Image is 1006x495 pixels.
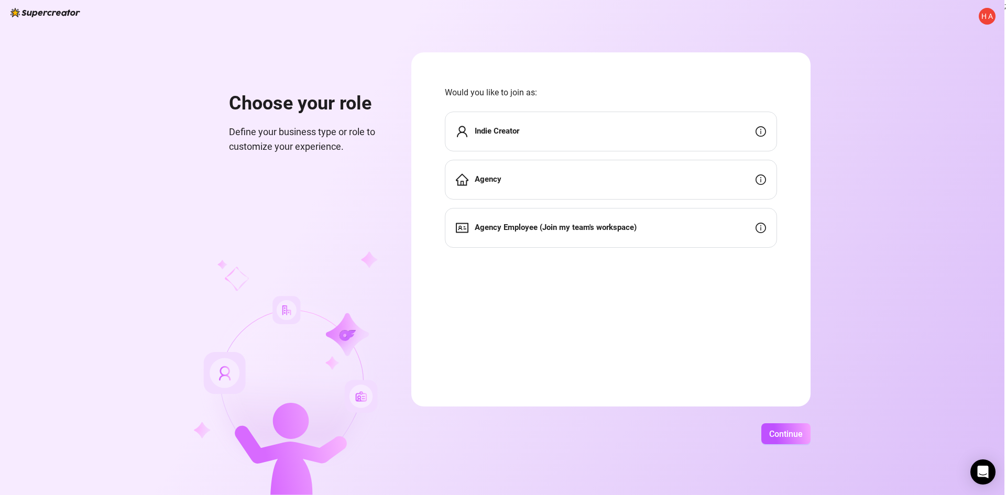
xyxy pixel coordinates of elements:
[756,223,766,233] span: info-circle
[456,222,468,234] span: idcard
[229,92,386,115] h1: Choose your role
[761,423,811,444] button: Continue
[456,125,468,138] span: user
[475,223,637,232] strong: Agency Employee (Join my team's workspace)
[475,174,501,184] strong: Agency
[229,125,386,155] span: Define your business type or role to customize your experience.
[970,459,996,485] div: Open Intercom Messenger
[445,86,777,99] span: Would you like to join as:
[456,173,468,186] span: home
[475,126,519,136] strong: Indie Creator
[756,174,766,185] span: info-circle
[769,429,803,439] span: Continue
[10,8,80,17] img: logo
[756,126,766,137] span: info-circle
[981,10,993,22] span: H A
